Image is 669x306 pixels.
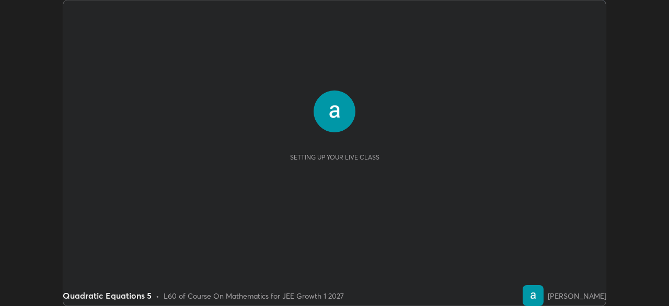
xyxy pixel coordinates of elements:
[548,290,606,301] div: [PERSON_NAME]
[63,289,152,302] div: Quadratic Equations 5
[164,290,344,301] div: L60 of Course On Mathematics for JEE Growth 1 2027
[314,90,355,132] img: 316b310aa85c4509858af0f6084df3c4.86283782_3
[156,290,159,301] div: •
[523,285,544,306] img: 316b310aa85c4509858af0f6084df3c4.86283782_3
[290,153,379,161] div: Setting up your live class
